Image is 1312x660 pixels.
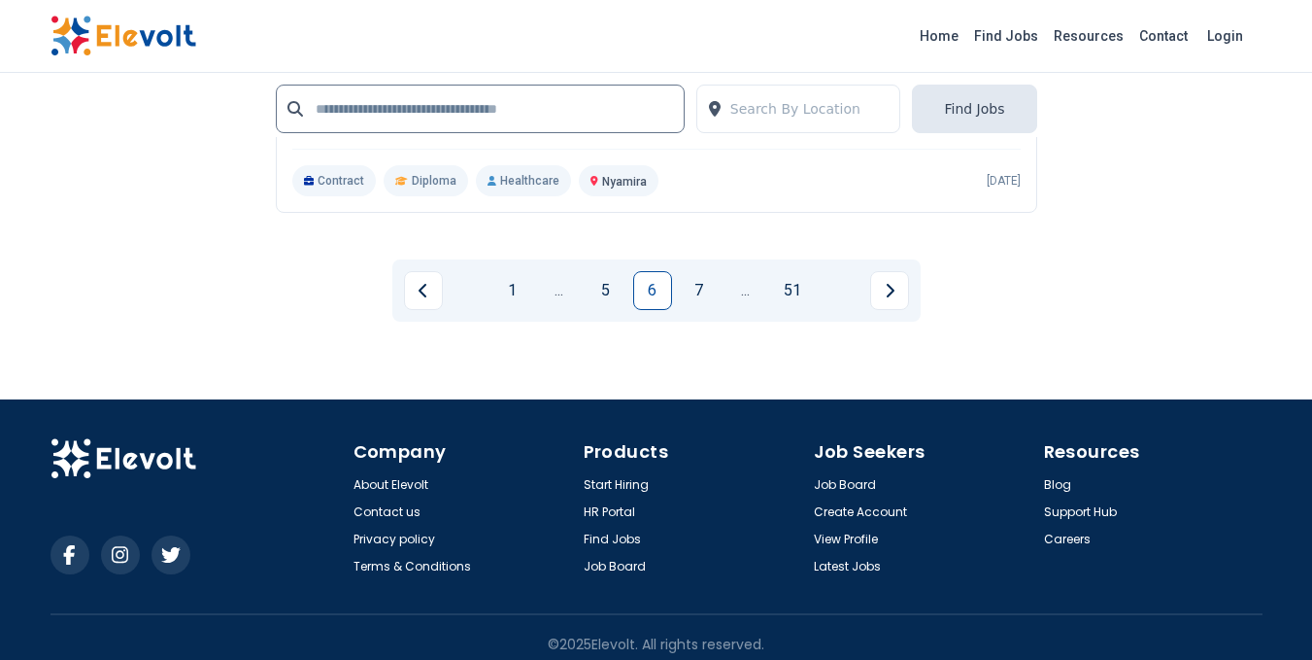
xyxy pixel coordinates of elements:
a: Start Hiring [584,477,649,493]
a: Find Jobs [966,20,1046,52]
a: Page 6 is your current page [633,271,672,310]
button: Find Jobs [912,85,1036,133]
a: Support Hub [1044,504,1117,520]
h4: Products [584,438,802,466]
h4: Job Seekers [814,438,1032,466]
a: Privacy policy [353,532,435,547]
a: Home [912,20,966,52]
iframe: Chat Widget [1215,567,1312,660]
a: Page 51 [773,271,812,310]
p: Contract [292,165,377,196]
span: Nyamira [602,175,647,189]
p: [DATE] [987,173,1021,189]
a: Create Account [814,504,907,520]
a: Find Jobs [584,532,641,547]
a: Previous page [404,271,443,310]
a: Next page [870,271,909,310]
img: Elevolt [50,438,196,479]
p: © 2025 Elevolt. All rights reserved. [548,635,764,654]
a: Jump forward [726,271,765,310]
a: Page 5 [587,271,625,310]
ul: Pagination [404,271,909,310]
a: Page 1 [493,271,532,310]
a: Blog [1044,477,1071,493]
a: Contact [1131,20,1195,52]
a: Careers [1044,532,1091,547]
a: Jump backward [540,271,579,310]
a: View Profile [814,532,878,547]
a: HR Portal [584,504,635,520]
img: Elevolt [50,16,196,56]
a: Job Board [814,477,876,493]
a: Page 7 [680,271,719,310]
a: Login [1195,17,1255,55]
a: Terms & Conditions [353,559,471,574]
h4: Resources [1044,438,1262,466]
p: Healthcare [476,165,571,196]
a: Resources [1046,20,1131,52]
a: Latest Jobs [814,559,881,574]
a: Job Board [584,559,646,574]
a: Contact us [353,504,421,520]
a: About Elevolt [353,477,428,493]
span: Diploma [412,173,456,189]
h4: Company [353,438,572,466]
